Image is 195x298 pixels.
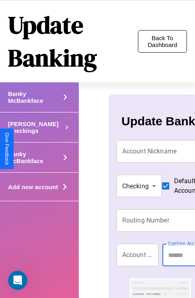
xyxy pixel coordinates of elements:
h4: Banky McBankface [8,151,60,164]
iframe: Intercom live chat [8,271,27,290]
div: Give Feedback [4,133,10,165]
h4: Add new account [8,184,58,190]
h1: Update Banking [8,8,138,74]
h4: [PERSON_NAME] Checkings [8,120,63,134]
h4: Banky McBankface [8,90,60,104]
div: Checking [117,175,162,197]
button: Back To Dashboard [138,30,187,53]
